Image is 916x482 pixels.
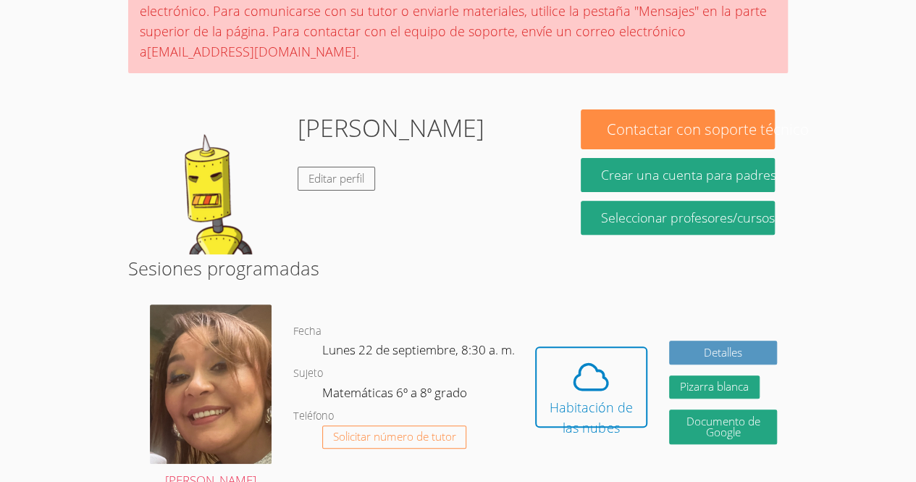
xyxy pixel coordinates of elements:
[322,425,467,449] button: Solicitar número de tutor
[581,158,774,192] button: Crear una cuenta para padres
[128,256,319,281] font: Sesiones programadas
[686,414,760,439] font: Documento de Google
[293,409,334,423] font: Teléfono
[150,304,272,464] img: IMG_0482.jpeg
[669,375,760,399] button: Pizarra blanca
[293,324,322,338] font: Fecha
[293,366,323,380] font: Sujeto
[550,399,633,436] font: Habitación de las nubes
[322,341,515,358] font: Lunes 22 de septiembre, 8:30 a. m.
[298,111,484,144] font: [PERSON_NAME]
[333,429,456,444] font: Solicitar número de tutor
[601,166,776,183] font: Crear una cuenta para padres
[607,119,809,139] font: Contactar con soporte técnico
[704,345,742,360] font: Detalles
[308,171,364,186] font: Editar perfil
[669,341,777,365] a: Detalles
[581,109,774,149] button: Contactar con soporte técnico
[356,43,359,60] font: .
[680,379,749,394] font: Pizarra blanca
[535,346,647,428] button: Habitación de las nubes
[322,384,467,401] font: Matemáticas 6º a 8º grado
[581,201,774,235] a: Seleccionar profesores/cursos
[147,43,356,60] font: [EMAIL_ADDRESS][DOMAIN_NAME]
[601,209,775,226] font: Seleccionar profesores/cursos
[298,167,375,191] a: Editar perfil
[141,109,286,254] img: default.png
